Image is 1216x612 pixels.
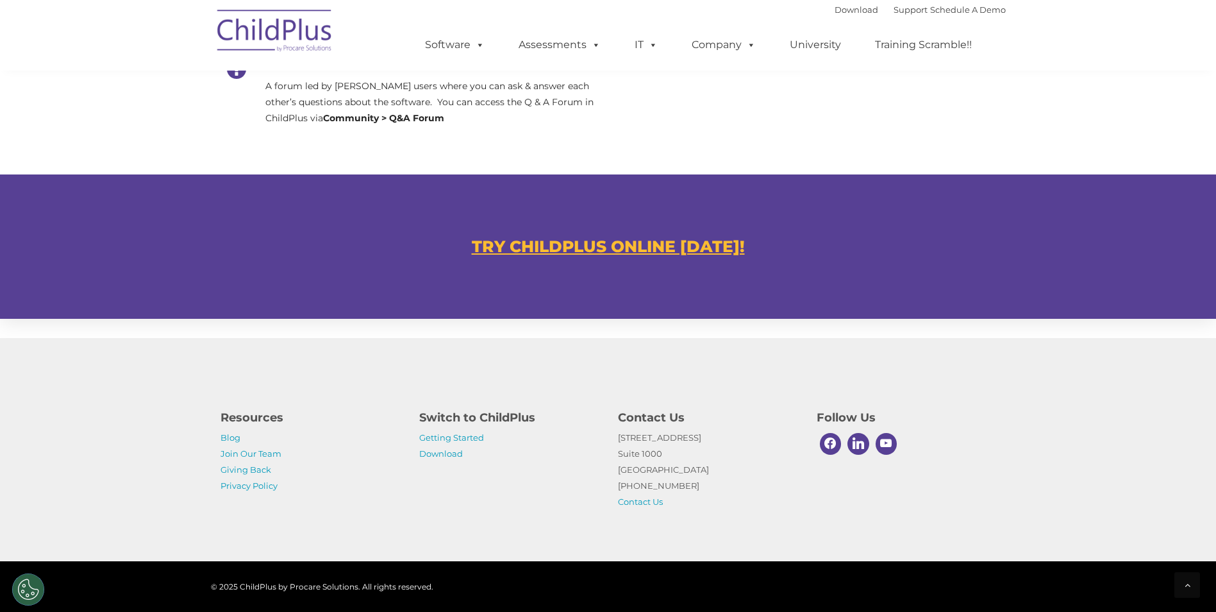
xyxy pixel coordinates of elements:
[844,430,872,458] a: Linkedin
[419,432,484,443] a: Getting Started
[221,432,240,443] a: Blog
[221,409,400,427] h4: Resources
[835,4,1006,15] font: |
[835,4,878,15] a: Download
[930,4,1006,15] a: Schedule A Demo
[211,582,433,591] span: © 2025 ChildPlus by Procare Solutions. All rights reserved.
[777,32,854,58] a: University
[929,96,1216,612] iframe: Chat Widget
[894,4,928,15] a: Support
[419,409,599,427] h4: Switch to ChildPlus
[265,78,599,126] p: A forum led by [PERSON_NAME] users where you can ask & answer each other’s questions about the so...
[12,574,44,606] button: Cookies Settings
[817,409,996,427] h4: Follow Us
[221,480,278,491] a: Privacy Policy
[679,32,769,58] a: Company
[622,32,670,58] a: IT
[323,112,444,124] strong: Community > Q&A Forum
[817,430,845,458] a: Facebook
[221,464,271,475] a: Giving Back
[618,409,797,427] h4: Contact Us
[472,237,745,256] a: TRY CHILDPLUS ONLINE [DATE]!
[221,448,281,459] a: Join Our Team
[211,1,339,65] img: ChildPlus by Procare Solutions
[862,32,985,58] a: Training Scramble!!
[618,430,797,510] p: [STREET_ADDRESS] Suite 1000 [GEOGRAPHIC_DATA] [PHONE_NUMBER]
[419,448,463,459] a: Download
[618,497,663,507] a: Contact Us
[506,32,613,58] a: Assessments
[412,32,497,58] a: Software
[872,430,901,458] a: Youtube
